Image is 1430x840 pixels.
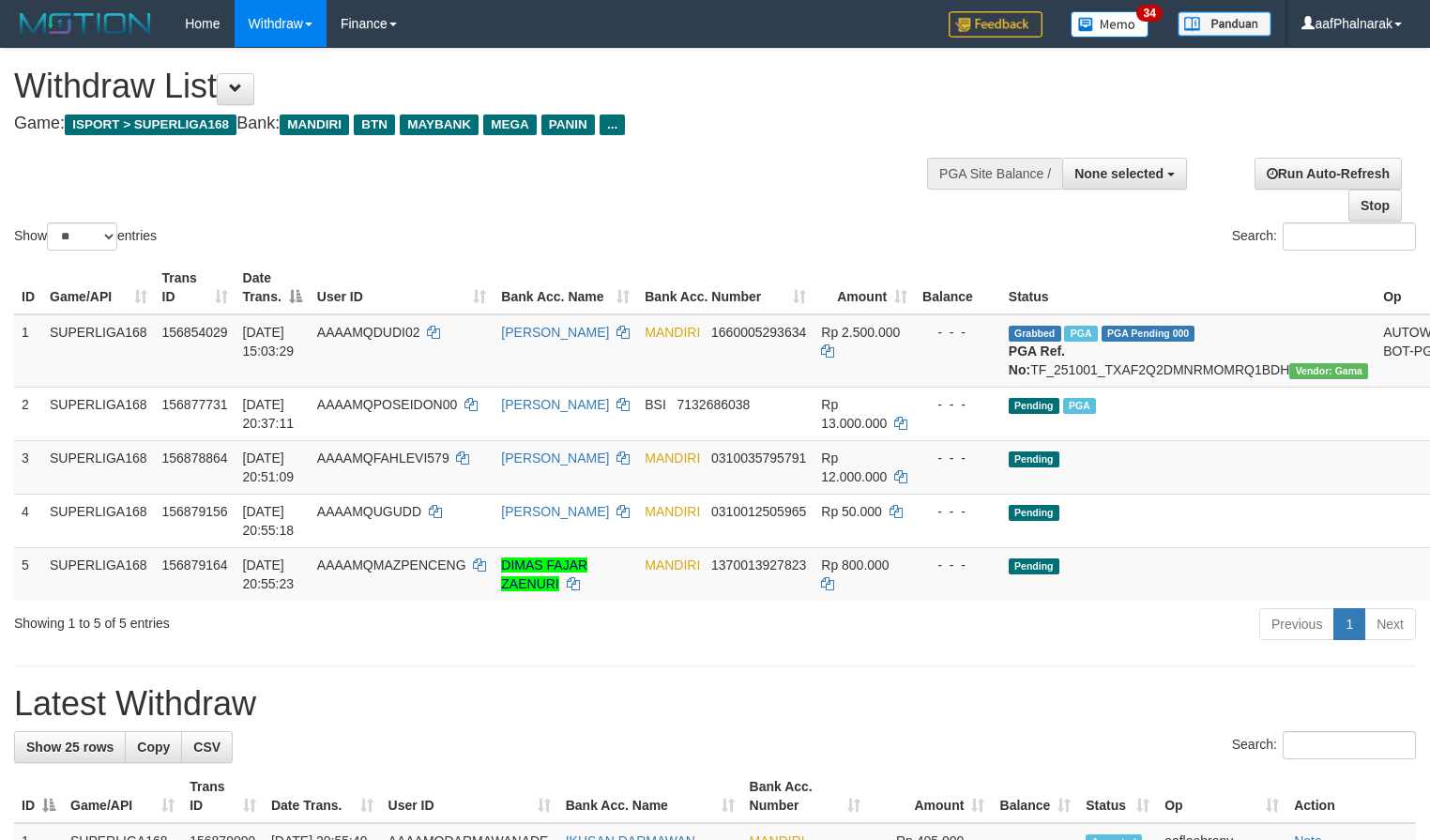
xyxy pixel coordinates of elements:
[243,325,295,359] span: [DATE] 15:03:29
[501,504,609,519] a: [PERSON_NAME]
[915,261,1001,314] th: Balance
[243,451,295,484] span: [DATE] 20:51:09
[26,740,114,755] span: Show 25 rows
[182,770,264,823] th: Trans ID: activate to sort column ascending
[645,504,700,519] span: MANDIRI
[14,387,42,440] td: 2
[1009,558,1059,574] span: Pending
[243,504,295,538] span: [DATE] 20:55:18
[1009,398,1059,414] span: Pending
[868,770,992,823] th: Amount: activate to sort column ascending
[14,314,42,388] td: 1
[927,158,1062,190] div: PGA Site Balance /
[42,440,155,494] td: SUPERLIGA168
[400,115,479,135] span: MAYBANK
[14,9,157,38] img: MOTION_logo.png
[1348,190,1402,221] a: Stop
[1157,770,1286,823] th: Op: activate to sort column ascending
[1283,222,1416,251] input: Search:
[1009,326,1061,342] span: Grabbed
[317,451,449,466] span: AAAAMQFAHLEVI579
[1009,505,1059,521] span: Pending
[677,397,750,412] span: Copy 7132686038 to clipboard
[501,557,587,591] a: DIMAS FAJAR ZAENURI
[1232,222,1416,251] label: Search:
[1071,11,1149,38] img: Button%20Memo.svg
[280,115,349,135] span: MANDIRI
[47,222,117,251] select: Showentries
[821,504,882,519] span: Rp 50.000
[1333,608,1365,640] a: 1
[711,325,806,340] span: Copy 1660005293634 to clipboard
[645,325,700,340] span: MANDIRI
[501,397,609,412] a: [PERSON_NAME]
[1102,326,1195,342] span: PGA Pending
[1178,11,1271,37] img: panduan.png
[600,115,625,135] span: ...
[137,740,170,755] span: Copy
[1283,731,1416,759] input: Search:
[14,68,935,105] h1: Withdraw List
[42,261,155,314] th: Game/API: activate to sort column ascending
[14,685,1416,723] h1: Latest Withdraw
[501,325,609,340] a: [PERSON_NAME]
[1232,731,1416,759] label: Search:
[162,451,228,466] span: 156878864
[483,115,537,135] span: MEGA
[354,115,395,135] span: BTN
[42,314,155,388] td: SUPERLIGA168
[65,115,236,135] span: ISPORT > SUPERLIGA168
[637,261,814,314] th: Bank Acc. Number: activate to sort column ascending
[1009,451,1059,467] span: Pending
[1136,5,1162,22] span: 34
[162,325,228,340] span: 156854029
[317,397,457,412] span: AAAAMQPOSEIDON00
[42,547,155,601] td: SUPERLIGA168
[922,323,994,342] div: - - -
[821,557,889,573] span: Rp 800.000
[1001,261,1376,314] th: Status
[1289,363,1368,379] span: Vendor URL: https://trx31.1velocity.biz
[14,547,42,601] td: 5
[541,115,595,135] span: PANIN
[1001,314,1376,388] td: TF_251001_TXAF2Q2DMNRMOMRQ1BDH
[14,222,157,251] label: Show entries
[125,731,182,763] a: Copy
[162,557,228,573] span: 156879164
[181,731,233,763] a: CSV
[1255,158,1402,190] a: Run Auto-Refresh
[236,261,310,314] th: Date Trans.: activate to sort column descending
[1062,158,1187,190] button: None selected
[1063,398,1096,414] span: Marked by aafsoycanthlai
[310,261,494,314] th: User ID: activate to sort column ascending
[1259,608,1334,640] a: Previous
[1064,326,1097,342] span: Marked by aafsoycanthlai
[317,557,466,573] span: AAAAMQMAZPENCENG
[494,261,637,314] th: Bank Acc. Name: activate to sort column ascending
[63,770,182,823] th: Game/API: activate to sort column ascending
[821,451,887,484] span: Rp 12.000.000
[14,606,582,633] div: Showing 1 to 5 of 5 entries
[922,502,994,521] div: - - -
[243,397,295,431] span: [DATE] 20:37:11
[922,449,994,467] div: - - -
[645,397,666,412] span: BSI
[42,494,155,547] td: SUPERLIGA168
[922,556,994,574] div: - - -
[814,261,915,314] th: Amount: activate to sort column ascending
[992,770,1078,823] th: Balance: activate to sort column ascending
[1286,770,1416,823] th: Action
[949,11,1042,38] img: Feedback.jpg
[155,261,236,314] th: Trans ID: activate to sort column ascending
[243,557,295,591] span: [DATE] 20:55:23
[317,325,420,340] span: AAAAMQDUDI02
[193,740,221,755] span: CSV
[821,397,887,431] span: Rp 13.000.000
[42,387,155,440] td: SUPERLIGA168
[14,770,63,823] th: ID: activate to sort column descending
[14,440,42,494] td: 3
[711,557,806,573] span: Copy 1370013927823 to clipboard
[317,504,421,519] span: AAAAMQUGUDD
[162,397,228,412] span: 156877731
[645,451,700,466] span: MANDIRI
